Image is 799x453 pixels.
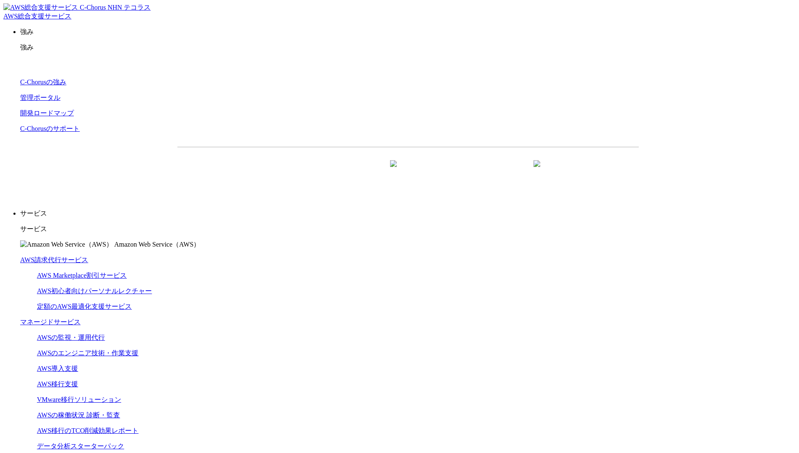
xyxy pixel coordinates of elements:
a: AWS移行支援 [37,380,78,388]
a: AWS Marketplace割引サービス [37,272,127,279]
a: 資料を請求する [269,161,404,182]
a: AWS初心者向けパーソナルレクチャー [37,287,152,294]
img: AWS総合支援サービス C-Chorus [3,3,106,12]
img: Amazon Web Service（AWS） [20,240,113,249]
a: VMware移行ソリューション [37,396,121,403]
a: C-Chorusの強み [20,78,66,86]
a: マネージドサービス [20,318,81,325]
a: 開発ロードマップ [20,109,74,117]
a: AWS導入支援 [37,365,78,372]
img: 矢印 [390,160,397,182]
p: 強み [20,28,796,36]
a: C-Chorusのサポート [20,125,80,132]
a: データ分析スターターパック [37,443,124,450]
a: AWSの監視・運用代行 [37,334,105,341]
p: サービス [20,209,796,218]
a: 定額のAWS最適化支援サービス [37,303,132,310]
img: 矢印 [534,160,540,182]
a: 管理ポータル [20,94,60,101]
a: AWSの稼働状況 診断・監査 [37,411,120,419]
a: まずは相談する [412,161,547,182]
a: AWS総合支援サービス C-Chorus NHN テコラスAWS総合支援サービス [3,4,151,20]
a: AWS移行のTCO削減効果レポート [37,427,138,434]
p: サービス [20,225,796,234]
a: AWSのエンジニア技術・作業支援 [37,349,138,357]
span: Amazon Web Service（AWS） [114,241,200,248]
a: AWS請求代行サービス [20,256,88,263]
p: 強み [20,43,796,52]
